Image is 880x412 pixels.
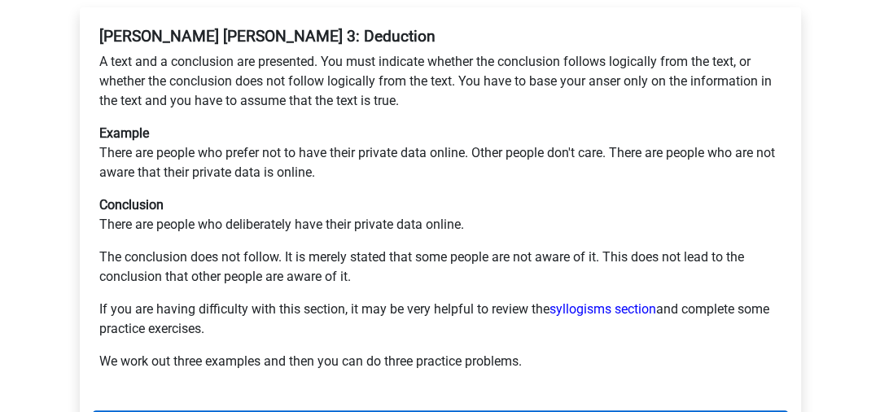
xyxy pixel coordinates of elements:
[99,352,781,371] p: We work out three examples and then you can do three practice problems.
[99,300,781,339] p: If you are having difficulty with this section, it may be very helpful to review the and complete...
[99,27,436,46] b: [PERSON_NAME] [PERSON_NAME] 3: Deduction
[99,124,781,182] p: There are people who prefer not to have their private data online. Other people don't care. There...
[99,52,781,111] p: A text and a conclusion are presented. You must indicate whether the conclusion follows logically...
[99,248,781,287] p: The conclusion does not follow. It is merely stated that some people are not aware of it. This do...
[99,125,149,141] b: Example
[99,195,781,234] p: There are people who deliberately have their private data online.
[549,301,656,317] a: syllogisms section
[99,197,164,213] b: Conclusion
